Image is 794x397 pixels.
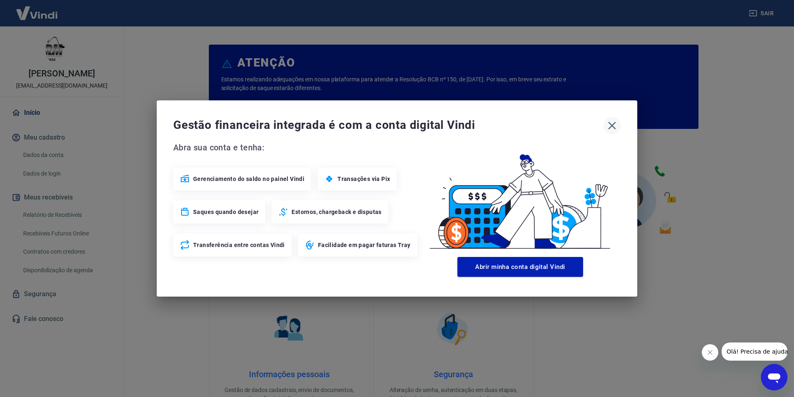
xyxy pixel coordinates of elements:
span: Gestão financeira integrada é com a conta digital Vindi [173,117,603,133]
iframe: Mensagem da empresa [722,342,787,361]
span: Transferência entre contas Vindi [193,241,285,249]
button: Abrir minha conta digital Vindi [457,257,583,277]
iframe: Fechar mensagem [702,344,718,361]
span: Olá! Precisa de ajuda? [5,6,69,12]
span: Abra sua conta e tenha: [173,141,420,154]
img: Good Billing [420,141,621,254]
span: Transações via Pix [337,175,390,183]
iframe: Botão para abrir a janela de mensagens [761,364,787,390]
span: Facilidade em pagar faturas Tray [318,241,411,249]
span: Gerenciamento do saldo no painel Vindi [193,175,304,183]
span: Estornos, chargeback e disputas [292,208,381,216]
span: Saques quando desejar [193,208,258,216]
